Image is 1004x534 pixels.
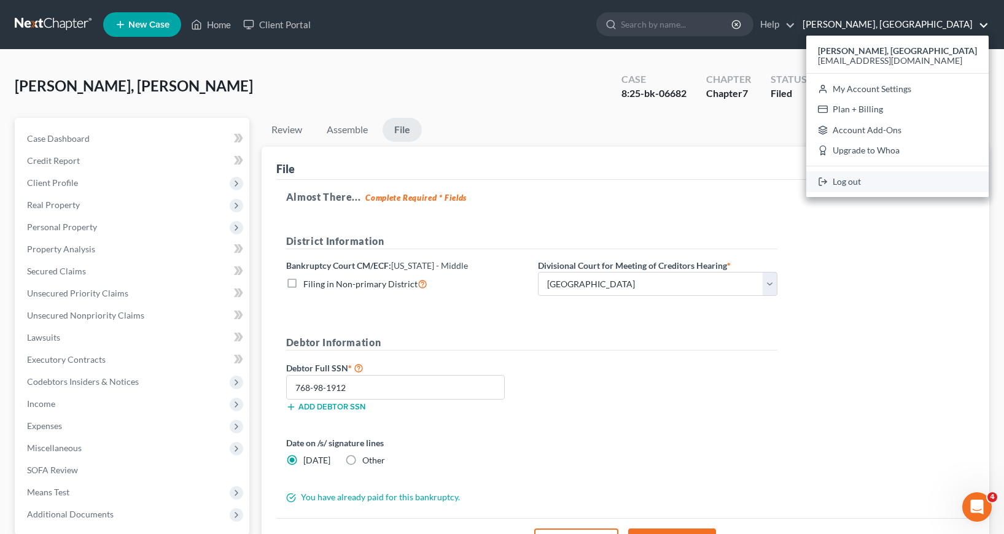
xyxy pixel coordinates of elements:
[17,304,249,327] a: Unsecured Nonpriority Claims
[771,87,807,101] div: Filed
[17,260,249,282] a: Secured Claims
[17,459,249,481] a: SOFA Review
[286,335,777,350] h5: Debtor Information
[362,455,385,465] span: Other
[27,509,114,519] span: Additional Documents
[27,133,90,144] span: Case Dashboard
[27,465,78,475] span: SOFA Review
[621,87,687,101] div: 8:25-bk-06682
[621,13,733,36] input: Search by name...
[538,259,731,272] label: Divisional Court for Meeting of Creditors Hearing
[706,87,751,101] div: Chapter
[771,72,807,87] div: Status
[27,420,62,431] span: Expenses
[27,332,60,342] span: Lawsuits
[15,77,253,95] span: [PERSON_NAME], [PERSON_NAME]
[383,118,422,142] a: File
[796,14,989,36] a: [PERSON_NAME], [GEOGRAPHIC_DATA]
[754,14,795,36] a: Help
[27,199,80,210] span: Real Property
[27,487,69,497] span: Means Test
[27,266,86,276] span: Secured Claims
[17,238,249,260] a: Property Analysis
[17,327,249,349] a: Lawsuits
[303,279,418,289] span: Filing in Non-primary District
[27,354,106,365] span: Executory Contracts
[806,79,989,99] a: My Account Settings
[27,177,78,188] span: Client Profile
[286,402,365,412] button: Add debtor SSN
[742,87,748,99] span: 7
[391,260,468,271] span: [US_STATE] - Middle
[27,222,97,232] span: Personal Property
[962,492,992,522] iframe: Intercom live chat
[806,36,989,197] div: [PERSON_NAME], [GEOGRAPHIC_DATA]
[818,55,962,66] span: [EMAIL_ADDRESS][DOMAIN_NAME]
[262,118,312,142] a: Review
[17,349,249,371] a: Executory Contracts
[286,234,777,249] h5: District Information
[27,288,128,298] span: Unsecured Priority Claims
[276,161,295,176] div: File
[27,398,55,409] span: Income
[317,118,378,142] a: Assemble
[17,150,249,172] a: Credit Report
[286,436,526,449] label: Date on /s/ signature lines
[27,310,144,320] span: Unsecured Nonpriority Claims
[237,14,317,36] a: Client Portal
[185,14,237,36] a: Home
[17,282,249,304] a: Unsecured Priority Claims
[128,20,169,29] span: New Case
[818,45,977,56] strong: [PERSON_NAME], [GEOGRAPHIC_DATA]
[806,171,989,192] a: Log out
[286,190,965,204] h5: Almost There...
[806,120,989,141] a: Account Add-Ons
[621,72,687,87] div: Case
[987,492,997,502] span: 4
[17,128,249,150] a: Case Dashboard
[27,376,139,387] span: Codebtors Insiders & Notices
[706,72,751,87] div: Chapter
[303,455,330,465] span: [DATE]
[806,99,989,120] a: Plan + Billing
[27,443,82,453] span: Miscellaneous
[280,491,784,503] div: You have already paid for this bankruptcy.
[286,375,505,400] input: XXX-XX-XXXX
[365,193,467,203] strong: Complete Required * Fields
[806,141,989,161] a: Upgrade to Whoa
[27,244,95,254] span: Property Analysis
[280,360,532,375] label: Debtor Full SSN
[27,155,80,166] span: Credit Report
[286,259,468,272] label: Bankruptcy Court CM/ECF:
